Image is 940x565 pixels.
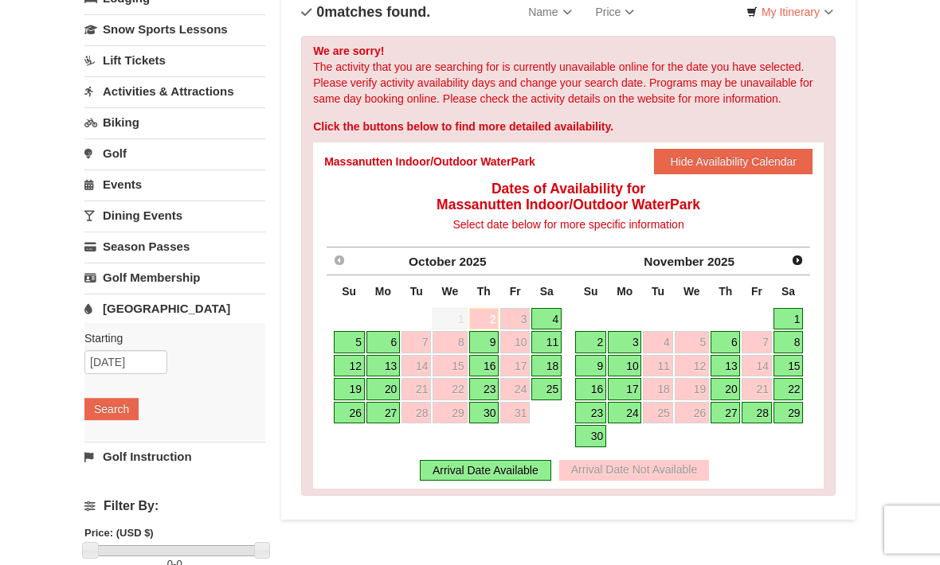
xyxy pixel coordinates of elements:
a: 19 [334,379,365,401]
a: Biking [84,108,265,138]
a: Activities & Attractions [84,77,265,107]
a: 30 [469,403,499,425]
a: 14 [742,356,771,378]
strong: We are sorry! [313,45,384,58]
a: 24 [500,379,530,401]
a: 22 [433,379,467,401]
span: Saturday [781,286,795,298]
h4: Filter By: [84,500,265,514]
span: Sunday [342,286,356,298]
h4: Dates of Availability for Massanutten Indoor/Outdoor WaterPark [324,181,813,213]
a: 29 [774,403,804,425]
a: 27 [711,403,741,425]
a: 27 [366,403,400,425]
a: 17 [608,379,641,401]
a: 12 [675,356,709,378]
a: Golf Instruction [84,442,265,472]
span: Select date below for more specific information [452,219,683,232]
a: 25 [643,403,672,425]
a: 23 [575,403,606,425]
a: 8 [774,332,804,354]
a: 1 [774,309,804,331]
a: 26 [334,403,365,425]
span: 2025 [459,255,486,269]
a: 9 [575,356,606,378]
a: 6 [711,332,741,354]
a: Season Passes [84,232,265,262]
a: 2 [469,309,499,331]
a: 30 [575,426,606,448]
a: 5 [675,332,709,354]
div: Massanutten Indoor/Outdoor WaterPark [324,154,535,170]
span: 1 [433,309,467,331]
div: Arrival Date Not Available [559,461,709,481]
a: Golf Membership [84,263,265,293]
a: 13 [366,356,400,378]
span: Thursday [719,286,732,298]
a: 24 [608,403,641,425]
a: 16 [469,356,499,378]
a: 22 [774,379,804,401]
div: The activity that you are searching for is currently unavailable online for the date you have sel... [301,37,836,497]
span: Friday [510,286,521,298]
a: Dining Events [84,201,265,231]
a: Next [786,250,809,272]
a: 11 [643,356,672,378]
a: 8 [433,332,467,354]
span: Monday [375,286,391,298]
a: 17 [500,356,530,378]
a: 13 [711,356,741,378]
a: 10 [500,332,530,354]
a: Golf [84,139,265,169]
a: 26 [675,403,709,425]
span: Tuesday [652,286,664,298]
a: 19 [675,379,709,401]
span: November [644,255,703,269]
span: 0 [316,5,324,21]
a: Prev [328,250,351,272]
span: Wednesday [683,286,700,298]
a: 28 [401,403,431,425]
a: 6 [366,332,400,354]
strong: Price: (USD $) [84,528,154,540]
a: Lift Tickets [84,46,265,76]
h4: matches found. [301,5,430,21]
button: Hide Availability Calendar [654,150,813,175]
a: 4 [531,309,562,331]
a: Events [84,170,265,200]
span: Next [791,255,804,267]
span: Sunday [584,286,598,298]
label: Starting [84,331,253,347]
div: Click the buttons below to find more detailed availability. [313,119,824,135]
div: Arrival Date Available [420,461,551,481]
a: 12 [334,356,365,378]
a: 16 [575,379,606,401]
a: 11 [531,332,562,354]
a: My Itinerary [736,1,844,25]
a: 7 [742,332,771,354]
a: 23 [469,379,499,401]
a: 15 [433,356,467,378]
a: Snow Sports Lessons [84,15,265,45]
a: 14 [401,356,431,378]
a: 20 [711,379,741,401]
a: 18 [531,356,562,378]
a: 7 [401,332,431,354]
a: 21 [401,379,431,401]
a: 9 [469,332,499,354]
a: 31 [500,403,530,425]
a: 3 [500,309,530,331]
a: 15 [774,356,804,378]
a: 4 [643,332,672,354]
a: 21 [742,379,771,401]
a: 25 [531,379,562,401]
a: 10 [608,356,641,378]
a: 20 [366,379,400,401]
span: Wednesday [442,286,459,298]
span: Saturday [540,286,554,298]
span: October [409,255,456,269]
span: 2025 [707,255,734,269]
span: Friday [751,286,762,298]
a: [GEOGRAPHIC_DATA] [84,294,265,324]
a: 3 [608,332,641,354]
